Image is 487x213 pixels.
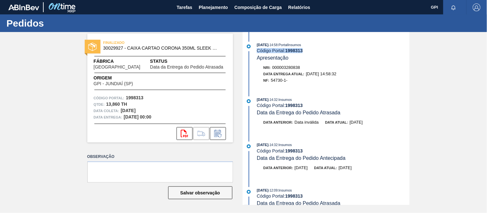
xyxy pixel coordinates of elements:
[88,43,97,51] img: status
[257,110,341,115] span: Data da Entrega do Pedido Atrasada
[94,65,141,70] span: [GEOGRAPHIC_DATA]
[247,144,251,148] img: atual
[257,193,409,199] div: Código Portal:
[278,43,301,47] span: : PortalInsumos
[473,4,481,11] img: Logout
[6,20,120,27] h1: Pedidos
[150,58,227,65] span: Status
[121,108,135,113] strong: [DATE]
[210,127,226,140] div: Informar alteração no pedido
[295,165,308,170] span: [DATE]
[247,190,251,194] img: atual
[124,114,152,119] strong: [DATE] 00:00
[271,78,288,83] span: 54730-1-
[106,102,127,107] strong: 13,860 TH
[94,81,133,86] span: GPI - JUNDIAÍ (SP)
[94,75,152,81] span: Origem
[257,155,346,161] span: Data da Entrega do Pedido Antecipada
[103,46,220,51] span: 30029927 - CAIXA CARTAO CORONA 350ML SLEEK C8 PY
[314,166,337,170] span: Data atual:
[285,148,303,153] strong: 1998313
[247,99,251,103] img: atual
[339,165,352,170] span: [DATE]
[94,108,119,114] span: Data coleta:
[94,101,105,108] span: Qtde :
[278,188,292,192] span: : Insumos
[257,188,268,192] span: [DATE]
[150,65,223,70] span: Data da Entrega do Pedido Atrasada
[257,55,289,61] span: Apresentação
[257,43,268,47] span: [DATE]
[257,143,268,147] span: [DATE]
[199,4,228,11] span: Planejamento
[350,120,363,125] span: [DATE]
[257,148,409,153] div: Código Portal:
[325,120,348,124] span: Data atual:
[269,98,278,102] span: - 14:32
[285,103,303,108] strong: 1998313
[269,189,278,192] span: - 12:09
[87,152,233,161] label: Observação
[193,127,209,140] div: Ir para Composição de Carga
[264,78,269,82] span: NF:
[234,4,282,11] span: Composição de Carga
[126,95,143,100] strong: 1998313
[257,48,409,53] div: Código Portal:
[94,95,125,101] span: Código Portal:
[264,66,271,70] span: Nri:
[103,39,193,46] span: FINALIZADO
[8,4,39,10] img: TNhmsLtSVTkK8tSr43FrP2fwEKptu5GPRR3wAAAABJRU5ErkJggg==
[264,166,293,170] span: Data anterior:
[257,201,341,206] span: Data da Entrega do Pedido Atrasada
[272,65,300,70] span: 000003280838
[94,114,122,120] span: Data entrega:
[285,48,303,53] strong: 1998313
[177,127,193,140] div: Abrir arquivo PDF
[257,98,268,102] span: [DATE]
[295,120,319,125] span: Data inválida
[269,143,278,147] span: - 14:32
[278,143,292,147] span: : Insumos
[247,45,251,48] img: atual
[264,72,305,76] span: Data Entrega Atual:
[177,4,192,11] span: Tarefas
[285,193,303,199] strong: 1998313
[94,58,150,65] span: Fábrica
[168,186,232,199] button: Salvar observação
[278,98,292,102] span: : Insumos
[288,4,310,11] span: Relatórios
[306,71,336,76] span: [DATE] 14:58:32
[257,103,409,108] div: Código Portal:
[443,3,464,12] button: Notificações
[269,43,278,47] span: - 14:58
[264,120,293,124] span: Data anterior:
